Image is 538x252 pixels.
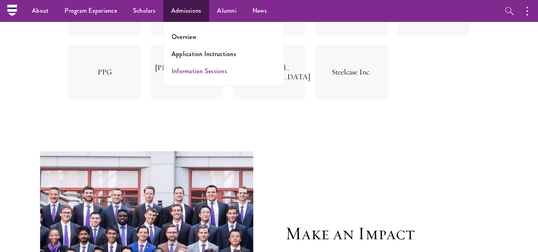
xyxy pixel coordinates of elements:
div: Siemens Ltd., [GEOGRAPHIC_DATA] [233,45,305,99]
a: Information Sessions [172,66,227,76]
a: Application Instructions [172,49,236,59]
h3: Make an Impact [285,223,499,245]
div: [PERSON_NAME] Electric [151,45,223,99]
div: PPG [68,45,141,99]
a: Overview [172,32,196,41]
div: Steelcase Inc. [315,45,387,99]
